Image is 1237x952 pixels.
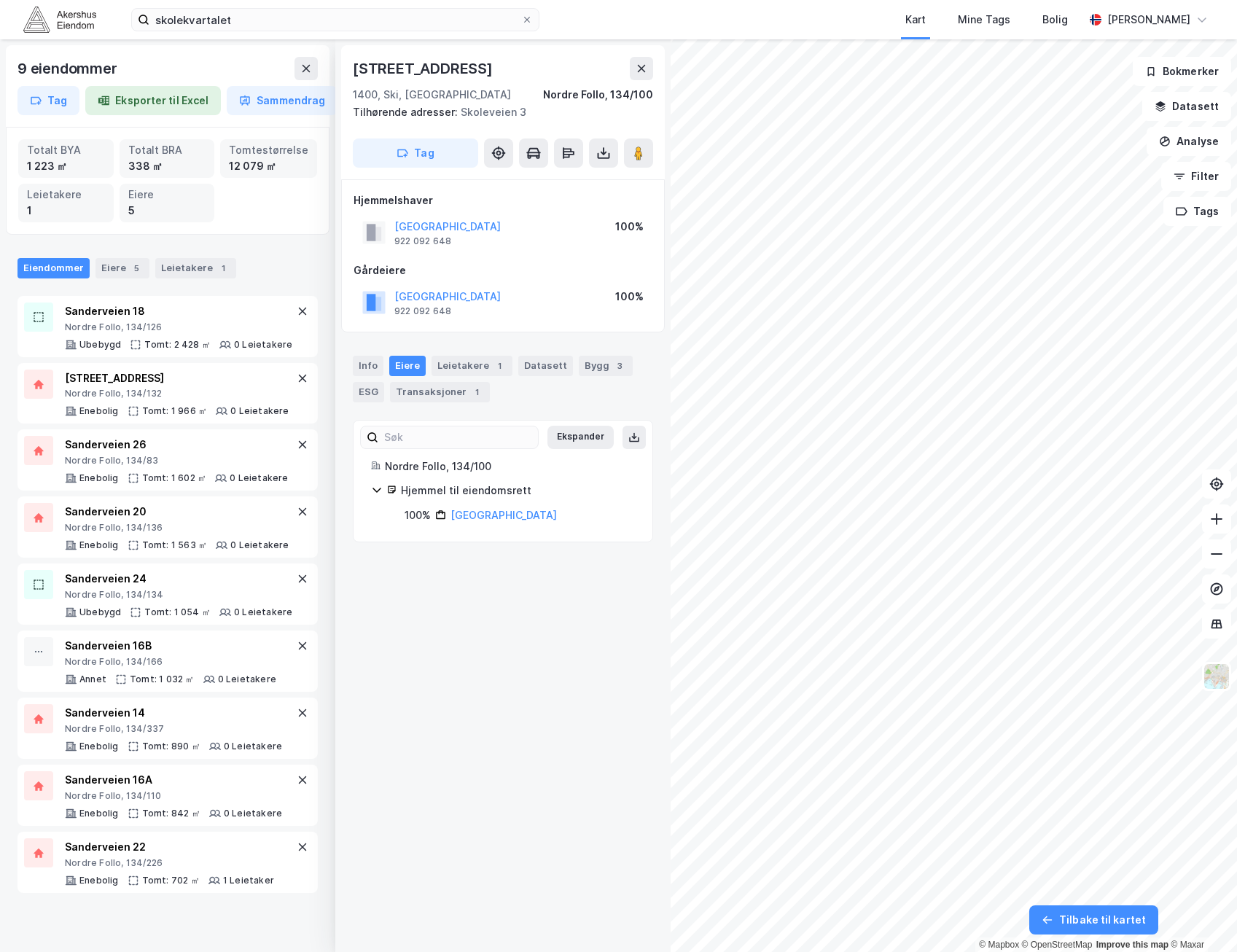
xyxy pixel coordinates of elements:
[128,187,206,203] div: Eiere
[401,482,635,499] div: Hjemmel til eiendomsrett
[79,405,119,417] div: Enebolig
[353,356,383,376] div: Info
[65,723,282,735] div: Nordre Follo, 134/337
[17,86,79,115] button: Tag
[353,382,384,402] div: ESG
[65,704,282,722] div: Sanderveien 14
[142,808,200,819] div: Tomt: 842 ㎡
[27,158,105,174] div: 1 223 ㎡
[128,142,206,158] div: Totalt BRA
[354,262,652,279] div: Gårdeiere
[149,9,521,31] input: Søk på adresse, matrikkel, gårdeiere, leietakere eller personer
[142,875,200,886] div: Tomt: 702 ㎡
[79,606,121,618] div: Ubebygd
[547,426,614,449] button: Ekspander
[144,339,211,351] div: Tomt: 2 428 ㎡
[405,507,431,524] div: 100%
[390,382,490,402] div: Transaksjoner
[128,158,206,174] div: 338 ㎡
[1029,905,1158,935] button: Tilbake til kartet
[85,86,221,115] button: Eksporter til Excel
[905,11,926,28] div: Kart
[142,741,200,752] div: Tomt: 890 ㎡
[65,570,292,588] div: Sanderveien 24
[353,57,496,80] div: [STREET_ADDRESS]
[1161,162,1231,191] button: Filter
[79,875,119,886] div: Enebolig
[65,503,289,520] div: Sanderveien 20
[1163,197,1231,226] button: Tags
[79,674,106,685] div: Annet
[579,356,633,376] div: Bygg
[230,539,289,551] div: 0 Leietakere
[229,142,308,158] div: Tomtestørrelse
[27,187,105,203] div: Leietakere
[353,138,478,168] button: Tag
[229,158,308,174] div: 12 079 ㎡
[432,356,512,376] div: Leietakere
[23,7,96,32] img: akershus-eiendom-logo.9091f326c980b4bce74ccdd9f866810c.svg
[354,192,652,209] div: Hjemmelshaver
[1096,940,1168,950] a: Improve this map
[1022,940,1093,950] a: OpenStreetMap
[224,741,282,752] div: 0 Leietakere
[27,142,105,158] div: Totalt BYA
[155,258,236,278] div: Leietakere
[1133,57,1231,86] button: Bokmerker
[378,426,538,448] input: Søk
[450,509,557,521] a: [GEOGRAPHIC_DATA]
[65,436,289,453] div: Sanderveien 26
[1203,663,1230,690] img: Z
[144,606,211,618] div: Tomt: 1 054 ㎡
[230,472,288,484] div: 0 Leietakere
[1164,882,1237,952] div: Kontrollprogram for chat
[389,356,426,376] div: Eiere
[216,261,230,276] div: 1
[65,857,274,869] div: Nordre Follo, 134/226
[492,359,507,373] div: 1
[543,86,653,104] div: Nordre Follo, 134/100
[218,674,276,685] div: 0 Leietakere
[227,86,337,115] button: Sammendrag
[469,385,484,399] div: 1
[65,321,292,333] div: Nordre Follo, 134/126
[65,455,289,467] div: Nordre Follo, 134/83
[1107,11,1190,28] div: [PERSON_NAME]
[129,261,144,276] div: 5
[518,356,573,376] div: Datasett
[79,472,119,484] div: Enebolig
[17,57,120,80] div: 9 eiendommer
[65,522,289,534] div: Nordre Follo, 134/136
[230,405,289,417] div: 0 Leietakere
[79,339,121,351] div: Ubebygd
[79,539,119,551] div: Enebolig
[142,539,208,551] div: Tomt: 1 563 ㎡
[1142,92,1231,121] button: Datasett
[394,235,451,247] div: 922 092 648
[353,104,641,121] div: Skoleveien 3
[65,771,282,789] div: Sanderveien 16A
[79,808,119,819] div: Enebolig
[353,86,511,104] div: 1400, Ski, [GEOGRAPHIC_DATA]
[1042,11,1068,28] div: Bolig
[65,637,276,655] div: Sanderveien 16B
[979,940,1019,950] a: Mapbox
[27,203,105,219] div: 1
[234,606,292,618] div: 0 Leietakere
[385,458,635,475] div: Nordre Follo, 134/100
[142,405,208,417] div: Tomt: 1 966 ㎡
[65,656,276,668] div: Nordre Follo, 134/166
[65,388,289,399] div: Nordre Follo, 134/132
[615,218,644,235] div: 100%
[65,790,282,802] div: Nordre Follo, 134/110
[130,674,195,685] div: Tomt: 1 032 ㎡
[17,258,90,278] div: Eiendommer
[65,370,289,387] div: [STREET_ADDRESS]
[612,359,627,373] div: 3
[1164,882,1237,952] iframe: Chat Widget
[224,808,282,819] div: 0 Leietakere
[128,203,206,219] div: 5
[65,838,274,856] div: Sanderveien 22
[353,106,461,118] span: Tilhørende adresser:
[65,589,292,601] div: Nordre Follo, 134/134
